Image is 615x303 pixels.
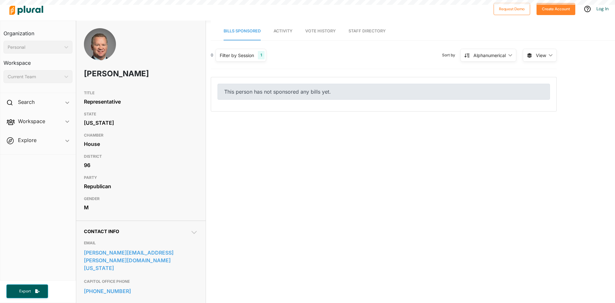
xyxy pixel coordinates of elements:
[84,153,198,160] h3: DISTRICT
[305,29,336,33] span: Vote History
[274,29,292,33] span: Activity
[494,5,530,12] a: Request Demo
[348,22,386,40] a: Staff Directory
[18,98,35,105] h2: Search
[84,239,198,247] h3: EMAIL
[15,289,35,294] span: Export
[84,229,119,234] span: Contact Info
[84,28,116,73] img: Headshot of David Cook
[84,286,198,296] a: [PHONE_NUMBER]
[224,29,261,33] span: Bills Sponsored
[305,22,336,40] a: Vote History
[84,139,198,149] div: House
[84,118,198,128] div: [US_STATE]
[220,52,254,59] div: Filter by Session
[494,3,530,15] button: Request Demo
[84,203,198,212] div: M
[537,5,575,12] a: Create Account
[84,181,198,191] div: Republican
[84,97,198,106] div: Representative
[84,64,152,83] h1: [PERSON_NAME]
[84,195,198,203] h3: GENDER
[84,248,198,273] a: [PERSON_NAME][EMAIL_ADDRESS][PERSON_NAME][DOMAIN_NAME][US_STATE]
[8,44,62,51] div: Personal
[211,52,213,58] div: 0
[84,110,198,118] h3: STATE
[4,54,72,68] h3: Workspace
[274,22,292,40] a: Activity
[4,24,72,38] h3: Organization
[442,52,460,58] span: Sort by
[6,284,48,298] button: Export
[536,52,546,59] span: View
[84,174,198,181] h3: PARTY
[217,84,550,100] div: This person has not sponsored any bills yet.
[473,52,506,59] div: Alphanumerical
[224,22,261,40] a: Bills Sponsored
[596,6,609,12] a: Log In
[84,89,198,97] h3: TITLE
[84,131,198,139] h3: CHAMBER
[258,51,265,59] div: 1
[8,73,62,80] div: Current Team
[84,160,198,170] div: 96
[537,3,575,15] button: Create Account
[84,278,198,285] h3: CAPITOL OFFICE PHONE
